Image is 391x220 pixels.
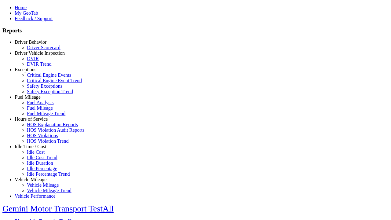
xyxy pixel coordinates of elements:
[27,45,60,50] a: Driver Scorecard
[15,116,48,122] a: Hours of Service
[27,111,65,116] a: Fuel Mileage Trend
[27,100,54,105] a: Fuel Analysis
[27,182,59,188] a: Vehicle Mileage
[15,144,46,149] a: Idle Time / Cost
[27,83,62,89] a: Safety Exceptions
[27,155,57,160] a: Idle Cost Trend
[15,177,46,182] a: Vehicle Mileage
[27,105,53,111] a: Fuel Mileage
[27,56,39,61] a: DVIR
[27,188,71,193] a: Vehicle Mileage Trend
[15,16,53,21] a: Feedback / Support
[27,78,82,83] a: Critical Engine Event Trend
[27,61,51,67] a: DVIR Trend
[15,94,41,100] a: Fuel Mileage
[27,149,45,155] a: Idle Cost
[15,50,65,56] a: Driver Vehicle Inspection
[2,204,114,213] a: Gemini Motor Transport TestAll
[27,138,69,144] a: HOS Violation Trend
[27,171,70,177] a: Idle Percentage Trend
[27,166,57,171] a: Idle Percentage
[15,67,36,72] a: Exceptions
[27,133,58,138] a: HOS Violations
[15,5,27,10] a: Home
[27,127,85,133] a: HOS Violation Audit Reports
[27,72,71,78] a: Critical Engine Events
[27,122,78,127] a: HOS Explanation Reports
[15,10,38,16] a: My GeoTab
[15,193,56,199] a: Vehicle Performance
[15,39,46,45] a: Driver Behavior
[2,27,389,34] h3: Reports
[27,89,73,94] a: Safety Exception Trend
[27,160,53,166] a: Idle Duration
